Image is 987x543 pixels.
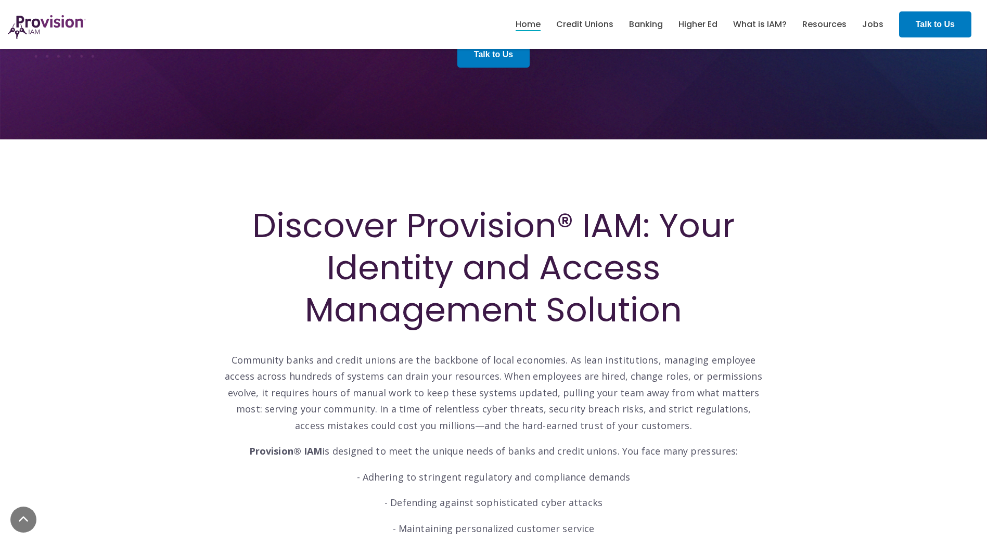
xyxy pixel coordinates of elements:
a: Jobs [862,16,883,33]
strong: Talk to Us [916,20,955,29]
a: Home [516,16,541,33]
h1: Discover Provision® IAM: Your Identity and Access Management Solution [223,204,764,331]
a: Banking [629,16,663,33]
a: Higher Ed [678,16,717,33]
p: - Adhering to stringent regulatory and compliance demands [223,469,764,486]
p: Community banks and credit unions are the backbone of local economies. As lean institutions, mana... [223,335,764,434]
strong: Talk to Us [474,50,513,59]
img: ProvisionIAM-Logo-Purple [8,15,86,39]
p: - Defending against sophisticated cyber attacks [223,495,764,511]
a: Talk to Us [457,42,530,68]
strong: Provision® IAM [249,445,322,457]
a: Talk to Us [899,11,971,37]
a: Resources [802,16,847,33]
p: is designed to meet the unique needs of banks and credit unions. You face many pressures: [223,443,764,460]
a: Credit Unions [556,16,613,33]
nav: menu [508,8,891,41]
a: What is IAM? [733,16,787,33]
p: - Maintaining personalized customer service [223,521,764,537]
